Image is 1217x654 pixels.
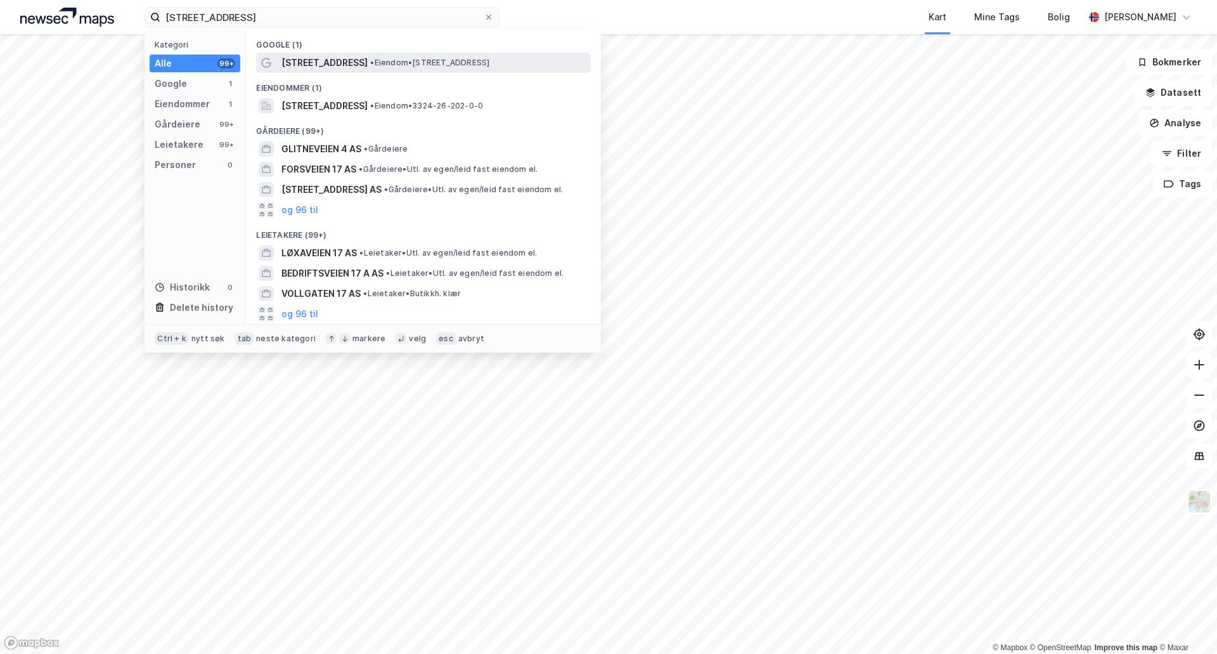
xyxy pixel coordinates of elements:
[364,144,368,154] span: •
[155,137,203,152] div: Leietakere
[974,10,1020,25] div: Mine Tags
[1154,593,1217,654] iframe: Chat Widget
[281,98,368,114] span: [STREET_ADDRESS]
[155,280,210,295] div: Historikk
[281,286,361,301] span: VOLLGATEN 17 AS
[235,332,254,345] div: tab
[281,182,382,197] span: [STREET_ADDRESS] AS
[370,101,374,110] span: •
[384,185,388,194] span: •
[1151,141,1212,166] button: Filter
[281,306,318,322] button: og 96 til
[155,40,240,49] div: Kategori
[363,289,367,298] span: •
[386,268,390,278] span: •
[281,266,383,281] span: BEDRIFTSVEIEN 17 A AS
[436,332,456,345] div: esc
[281,245,357,261] span: LØXAVEIEN 17 AS
[359,248,363,258] span: •
[217,58,235,69] div: 99+
[155,56,172,71] div: Alle
[155,117,200,132] div: Gårdeiere
[1126,49,1212,75] button: Bokmerker
[370,58,374,67] span: •
[225,79,235,89] div: 1
[217,119,235,129] div: 99+
[359,248,537,258] span: Leietaker • Utl. av egen/leid fast eiendom el.
[155,96,210,112] div: Eiendommer
[246,73,601,96] div: Eiendommer (1)
[359,164,363,174] span: •
[370,58,489,68] span: Eiendom • [STREET_ADDRESS]
[1048,10,1070,25] div: Bolig
[256,334,316,344] div: neste kategori
[409,334,426,344] div: velg
[191,334,225,344] div: nytt søk
[1030,643,1091,652] a: OpenStreetMap
[1138,110,1212,136] button: Analyse
[363,289,461,299] span: Leietaker • Butikkh. klær
[993,643,1027,652] a: Mapbox
[225,282,235,292] div: 0
[170,300,233,315] div: Delete history
[155,76,187,91] div: Google
[160,8,484,27] input: Søk på adresse, matrikkel, gårdeiere, leietakere eller personer
[359,164,538,174] span: Gårdeiere • Utl. av egen/leid fast eiendom el.
[281,55,368,70] span: [STREET_ADDRESS]
[458,334,484,344] div: avbryt
[281,141,361,157] span: GLITNEVEIEN 4 AS
[246,116,601,139] div: Gårdeiere (99+)
[1135,80,1212,105] button: Datasett
[281,162,356,177] span: FORSVEIEN 17 AS
[384,185,563,195] span: Gårdeiere • Utl. av egen/leid fast eiendom el.
[225,160,235,170] div: 0
[386,268,563,278] span: Leietaker • Utl. av egen/leid fast eiendom el.
[1104,10,1176,25] div: [PERSON_NAME]
[246,220,601,243] div: Leietakere (99+)
[370,101,483,111] span: Eiendom • 3324-26-202-0-0
[1153,171,1212,197] button: Tags
[225,99,235,109] div: 1
[20,8,114,27] img: logo.a4113a55bc3d86da70a041830d287a7e.svg
[1095,643,1157,652] a: Improve this map
[155,332,189,345] div: Ctrl + k
[929,10,946,25] div: Kart
[281,202,318,218] button: og 96 til
[246,30,601,53] div: Google (1)
[1187,490,1211,514] img: Z
[217,140,235,150] div: 99+
[364,144,408,154] span: Gårdeiere
[352,334,385,344] div: markere
[155,157,196,173] div: Personer
[4,636,60,650] a: Mapbox homepage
